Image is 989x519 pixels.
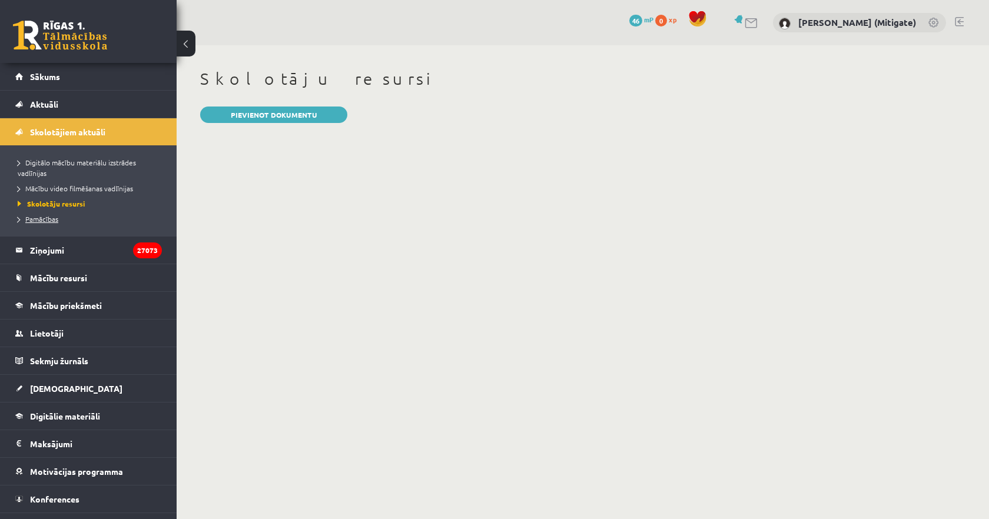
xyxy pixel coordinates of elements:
legend: Ziņojumi [30,237,162,264]
span: Sekmju žurnāls [30,355,88,366]
a: [PERSON_NAME] (Mitigate) [798,16,916,28]
a: Motivācijas programma [15,458,162,485]
span: Digitālie materiāli [30,411,100,421]
span: Sākums [30,71,60,82]
span: Skolotājiem aktuāli [30,127,105,137]
span: Mācību resursi [30,272,87,283]
a: Rīgas 1. Tālmācības vidusskola [13,21,107,50]
span: mP [644,15,653,24]
a: Digitālo mācību materiālu izstrādes vadlīnijas [18,157,165,178]
span: [DEMOGRAPHIC_DATA] [30,383,122,394]
span: Konferences [30,494,79,504]
a: Skolotāju resursi [18,198,165,209]
a: Maksājumi [15,430,162,457]
a: Sekmju žurnāls [15,347,162,374]
span: Pamācības [18,214,58,224]
a: Mācību priekšmeti [15,292,162,319]
span: Mācību video filmēšanas vadlīnijas [18,184,133,193]
span: Lietotāji [30,328,64,338]
a: Pievienot dokumentu [200,107,347,123]
h1: Skolotāju resursi [200,69,954,89]
a: [DEMOGRAPHIC_DATA] [15,375,162,402]
span: xp [669,15,676,24]
a: Sākums [15,63,162,90]
i: 27073 [133,242,162,258]
span: 0 [655,15,667,26]
span: Skolotāju resursi [18,199,85,208]
a: Skolotājiem aktuāli [15,118,162,145]
a: Digitālie materiāli [15,402,162,430]
a: Mācību resursi [15,264,162,291]
span: Digitālo mācību materiālu izstrādes vadlīnijas [18,158,136,178]
img: Vitālijs Viļums (Mitigate) [779,18,791,29]
span: Motivācijas programma [30,466,123,477]
a: Mācību video filmēšanas vadlīnijas [18,183,165,194]
span: Aktuāli [30,99,58,109]
legend: Maksājumi [30,430,162,457]
a: 0 xp [655,15,682,24]
span: 46 [629,15,642,26]
span: Mācību priekšmeti [30,300,102,311]
a: Pamācības [18,214,165,224]
a: Aktuāli [15,91,162,118]
a: Konferences [15,485,162,513]
a: Ziņojumi27073 [15,237,162,264]
a: 46 mP [629,15,653,24]
a: Lietotāji [15,320,162,347]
